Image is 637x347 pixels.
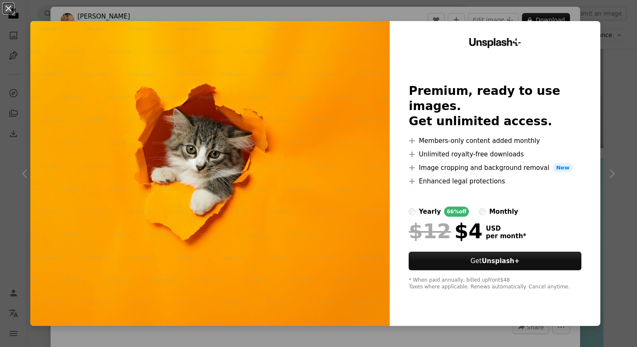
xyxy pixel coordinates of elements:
li: Unlimited royalty-free downloads [409,149,581,159]
li: Image cropping and background removal [409,163,581,173]
div: monthly [489,207,518,217]
span: New [553,163,573,173]
span: $12 [409,220,451,242]
li: Enhanced legal protections [409,176,581,186]
div: * When paid annually, billed upfront $48 Taxes where applicable. Renews automatically. Cancel any... [409,277,581,291]
span: per month * [486,232,526,240]
div: yearly [419,207,441,217]
li: Members-only content added monthly [409,136,581,146]
input: yearly66%off [409,208,415,215]
button: GetUnsplash+ [409,252,581,270]
input: monthly [479,208,486,215]
div: $4 [409,220,482,242]
h2: Premium, ready to use images. Get unlimited access. [409,83,581,129]
div: 66% off [444,207,469,217]
strong: Unsplash+ [482,257,519,265]
span: USD [486,225,526,232]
